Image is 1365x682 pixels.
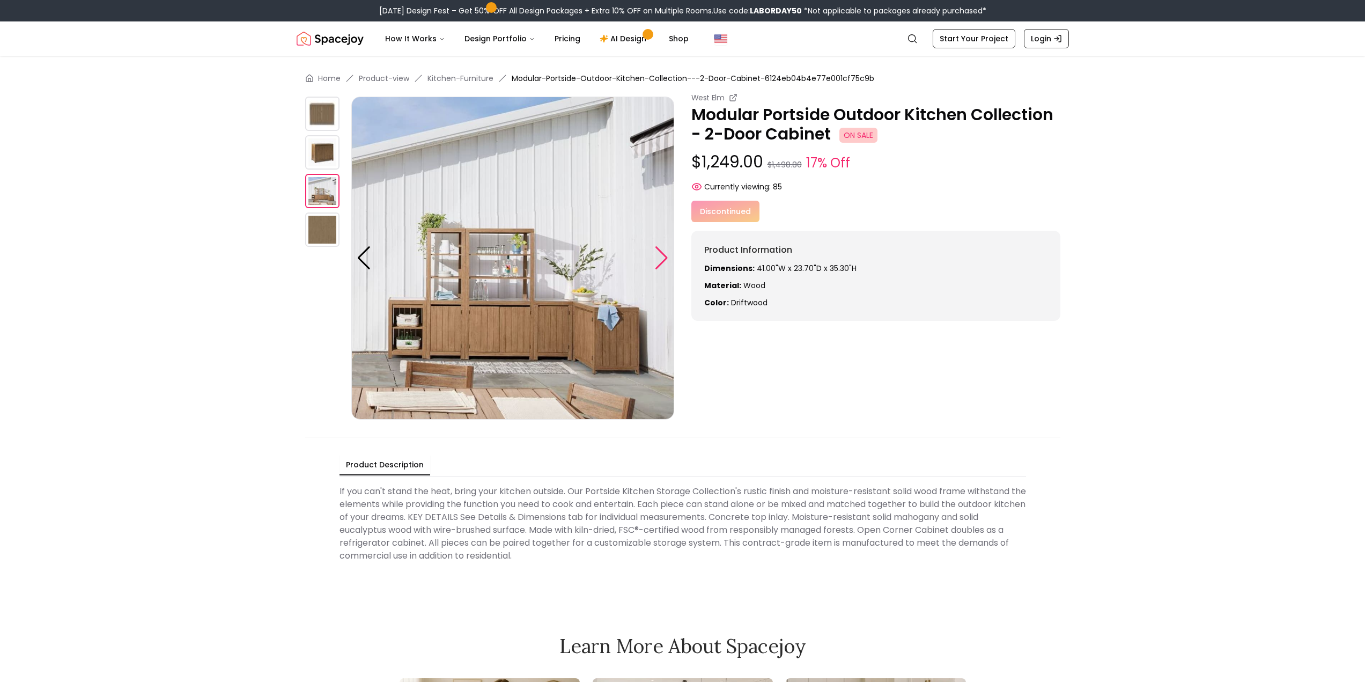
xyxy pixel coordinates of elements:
button: Design Portfolio [456,28,544,49]
a: AI Design [591,28,658,49]
span: *Not applicable to packages already purchased* [802,5,986,16]
button: Product Description [340,455,430,475]
strong: Material: [704,280,741,291]
img: https://storage.googleapis.com/spacejoy-main/assets/6124eb04b4e77e001cf75c9b/product_2_kik5nf4j3n4 [305,174,340,208]
p: Modular Portside Outdoor Kitchen Collection - 2-Door Cabinet [691,105,1060,144]
a: Kitchen-Furniture [427,73,493,84]
a: Login [1024,29,1069,48]
h2: Learn More About Spacejoy [400,635,966,657]
span: Use code: [713,5,802,16]
div: If you can't stand the heat, bring your kitchen outside. Our Portside Kitchen Storage Collection'... [340,481,1026,567]
a: Spacejoy [297,28,364,49]
nav: Global [297,21,1069,56]
nav: breadcrumb [305,73,1060,84]
img: https://storage.googleapis.com/spacejoy-main/assets/6124eb04b4e77e001cf75c9b/product_0_je0me9gch8la [305,97,340,131]
small: 17% Off [806,153,850,173]
h6: Product Information [704,244,1047,256]
img: https://storage.googleapis.com/spacejoy-main/assets/6124eb04b4e77e001cf75c9b/product_2_kik5nf4j3n4 [351,97,674,420]
img: https://storage.googleapis.com/spacejoy-main/assets/6124eb04b4e77e001cf75c9b/product_1_h6k204afh1n [305,135,340,170]
a: Pricing [546,28,589,49]
a: Shop [660,28,697,49]
span: Currently viewing: [704,181,771,192]
small: $1,498.80 [768,159,802,170]
button: How It Works [377,28,454,49]
strong: Color: [704,297,729,308]
b: LABORDAY50 [750,5,802,16]
img: United States [714,32,727,45]
nav: Main [377,28,697,49]
p: 41.00"W x 23.70"D x 35.30"H [704,263,1047,274]
p: $1,249.00 [691,152,1060,173]
img: https://storage.googleapis.com/spacejoy-main/assets/6124eb04b4e77e001cf75c9b/product_3_48pg05d01pc [305,212,340,247]
strong: Dimensions: [704,263,755,274]
span: driftwood [731,297,768,308]
img: Spacejoy Logo [297,28,364,49]
span: Modular-Portside-Outdoor-Kitchen-Collection---2-Door-Cabinet-6124eb04b4e77e001cf75c9b [512,73,874,84]
span: ON SALE [839,128,877,143]
a: Product-view [359,73,409,84]
a: Start Your Project [933,29,1015,48]
a: Home [318,73,341,84]
span: 85 [773,181,782,192]
span: Wood [743,280,765,291]
div: [DATE] Design Fest – Get 50% OFF All Design Packages + Extra 10% OFF on Multiple Rooms. [379,5,986,16]
small: West Elm [691,92,725,103]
